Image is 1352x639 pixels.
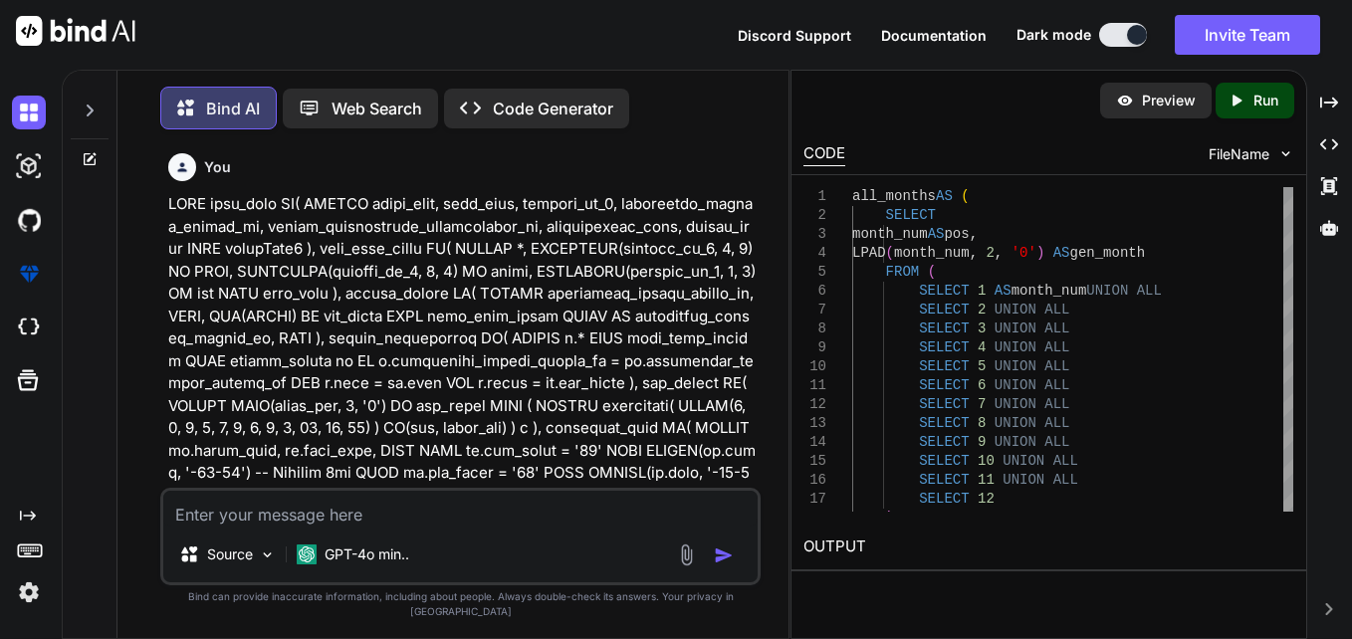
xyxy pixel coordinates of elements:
h2: OUTPUT [791,524,1305,570]
span: SELECT [920,302,970,318]
span: ALL [1053,472,1078,488]
img: icon [714,545,734,565]
p: Preview [1142,91,1196,110]
img: preview [1116,92,1134,109]
p: Web Search [332,97,422,120]
span: SELECT [920,415,970,431]
span: 2 [978,302,986,318]
div: 11 [803,376,826,395]
p: Run [1253,91,1278,110]
div: 10 [803,357,826,376]
span: gen_month [1070,245,1146,261]
div: 17 [803,490,826,509]
span: m [920,510,928,526]
div: 4 [803,244,826,263]
span: month_num [894,245,970,261]
span: month_num [852,226,928,242]
span: AS [903,510,920,526]
span: UNION [995,396,1036,412]
p: Bind can provide inaccurate information, including about people. Always double-check its answers.... [160,589,761,619]
span: 7 [978,396,986,412]
span: ) [1036,245,1044,261]
span: ALL [1045,415,1070,431]
img: attachment [675,543,698,566]
span: ALL [1045,377,1070,393]
div: 16 [803,471,826,490]
span: ALL [1045,339,1070,355]
span: UNION [995,320,1036,336]
button: Discord Support [738,25,851,46]
img: cloudideIcon [12,311,46,344]
img: darkAi-studio [12,149,46,183]
h6: You [204,157,231,177]
div: 18 [803,509,826,528]
span: SELECT [920,491,970,507]
span: Discord Support [738,27,851,44]
span: SELECT [920,434,970,450]
span: month_num [1012,283,1087,299]
div: 5 [803,263,826,282]
span: ALL [1053,453,1078,469]
span: ALL [1045,434,1070,450]
span: SELECT [920,320,970,336]
div: 3 [803,225,826,244]
span: SELECT [920,472,970,488]
span: SELECT [920,339,970,355]
span: AS [1053,245,1070,261]
span: SELECT [920,358,970,374]
span: LPAD [852,245,886,261]
span: ) [886,510,894,526]
p: Bind AI [206,97,260,120]
span: all_months [852,188,936,204]
div: 12 [803,395,826,414]
span: ALL [1045,320,1070,336]
img: chevron down [1277,145,1294,162]
span: SELECT [920,396,970,412]
span: 6 [978,377,986,393]
span: 1 [978,283,986,299]
p: GPT-4o min.. [325,544,409,564]
span: Dark mode [1016,25,1091,45]
span: ALL [1045,302,1070,318]
span: UNION [995,339,1036,355]
span: UNION [995,302,1036,318]
img: githubDark [12,203,46,237]
div: 15 [803,452,826,471]
img: GPT-4o mini [297,544,317,564]
span: 5 [978,358,986,374]
p: Source [207,544,253,564]
span: ( [886,245,894,261]
span: UNION [995,434,1036,450]
span: pos [945,226,970,242]
span: FROM [886,264,920,280]
span: 11 [978,472,995,488]
span: , [970,226,978,242]
span: UNION [995,377,1036,393]
span: SELECT [920,453,970,469]
div: 9 [803,338,826,357]
span: 3 [978,320,986,336]
button: Documentation [881,25,987,46]
span: FileName [1209,144,1269,164]
span: UNION [995,415,1036,431]
div: 1 [803,187,826,206]
span: 10 [978,453,995,469]
div: 7 [803,301,826,319]
div: 14 [803,433,826,452]
div: 6 [803,282,826,301]
p: Code Generator [493,97,613,120]
div: 8 [803,319,826,338]
span: 4 [978,339,986,355]
span: ( [962,188,970,204]
span: UNION [995,358,1036,374]
img: Bind AI [16,16,135,46]
span: 9 [978,434,986,450]
div: 13 [803,414,826,433]
span: Documentation [881,27,987,44]
span: , [970,245,978,261]
span: ALL [1045,396,1070,412]
span: UNION [1087,283,1129,299]
span: ALL [1137,283,1162,299]
span: AS [995,283,1012,299]
span: 2 [987,245,995,261]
